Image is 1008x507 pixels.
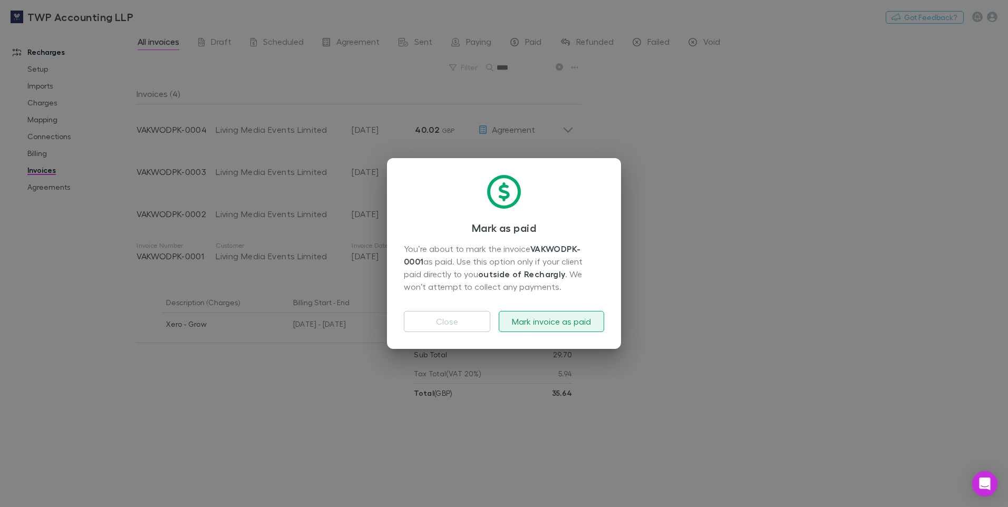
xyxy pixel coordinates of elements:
[478,269,565,279] strong: outside of Rechargly
[404,221,604,234] h3: Mark as paid
[499,311,604,332] button: Mark invoice as paid
[404,311,490,332] button: Close
[972,471,997,496] div: Open Intercom Messenger
[404,242,604,294] div: You’re about to mark the invoice as paid. Use this option only if your client paid directly to yo...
